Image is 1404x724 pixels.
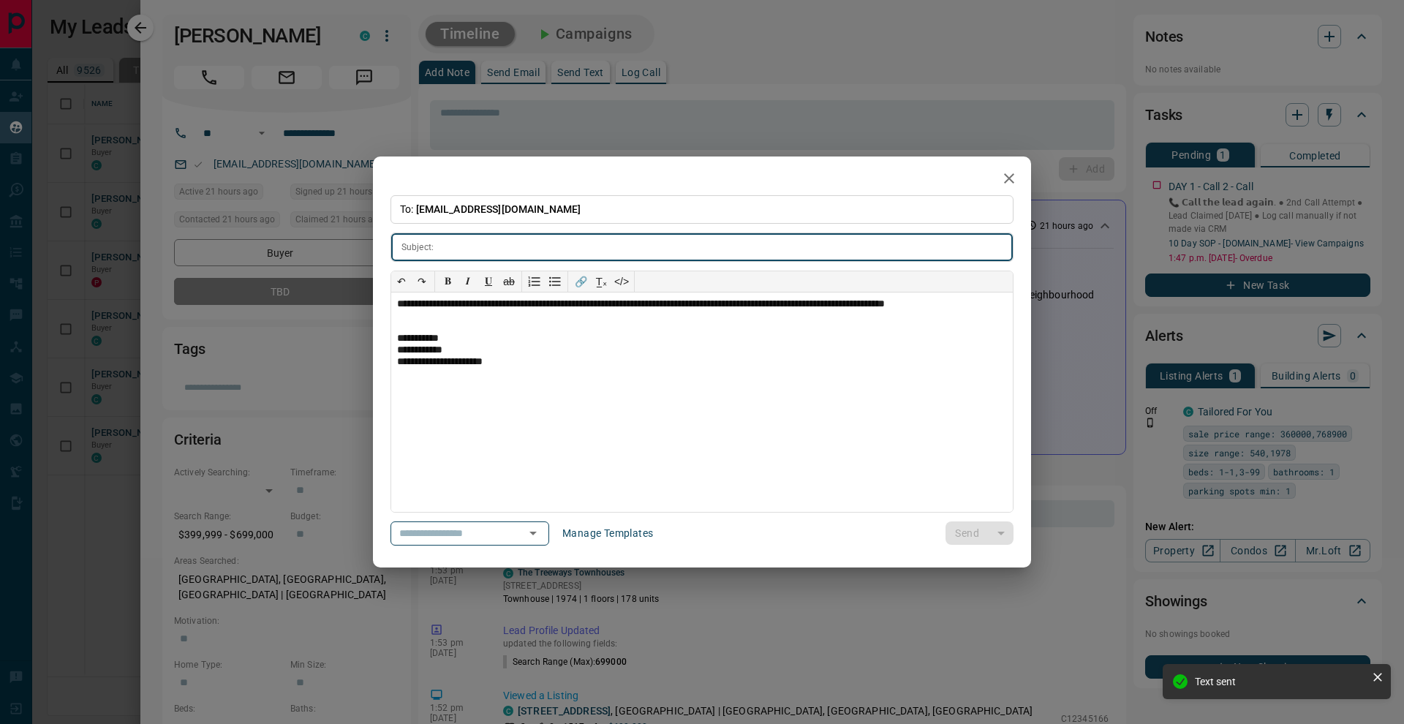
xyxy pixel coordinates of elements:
button: 🔗 [570,271,591,292]
button: 𝐔 [478,271,499,292]
span: [EMAIL_ADDRESS][DOMAIN_NAME] [416,203,581,215]
button: T̲ₓ [591,271,611,292]
p: To: [390,195,1014,224]
s: ab [503,276,515,287]
button: 𝐁 [437,271,458,292]
div: split button [946,521,1014,545]
button: Open [523,523,543,543]
button: Bullet list [545,271,565,292]
button: ab [499,271,519,292]
button: 𝑰 [458,271,478,292]
div: Text sent [1195,676,1366,687]
button: Numbered list [524,271,545,292]
button: ↶ [391,271,412,292]
button: Manage Templates [554,521,662,545]
span: 𝐔 [485,275,492,287]
p: Subject: [401,241,434,254]
button: </> [611,271,632,292]
button: ↷ [412,271,432,292]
